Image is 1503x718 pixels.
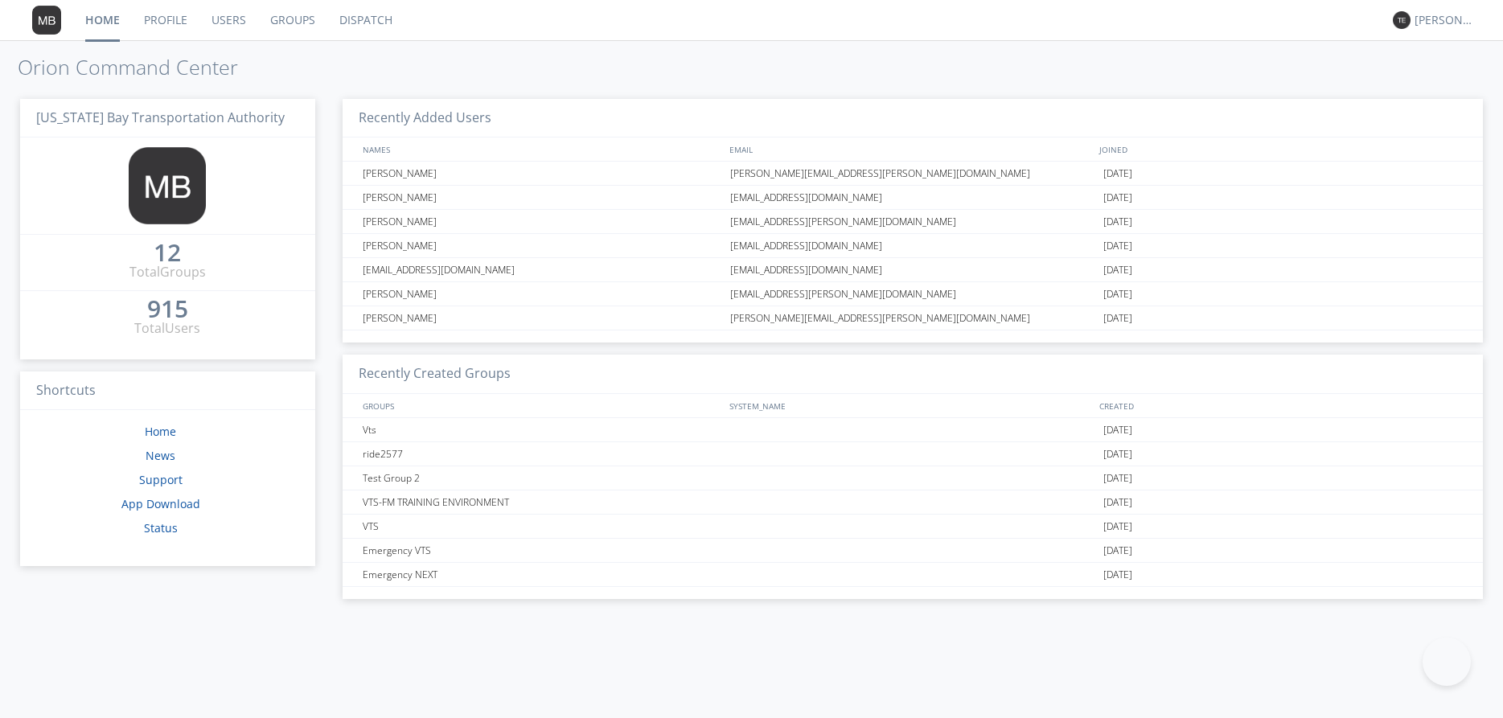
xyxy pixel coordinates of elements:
div: [PERSON_NAME] [359,186,726,209]
span: [DATE] [1103,418,1132,442]
a: [PERSON_NAME][EMAIL_ADDRESS][DOMAIN_NAME][DATE] [343,234,1483,258]
div: [PERSON_NAME] [1415,12,1475,28]
a: [PERSON_NAME][PERSON_NAME][EMAIL_ADDRESS][PERSON_NAME][DOMAIN_NAME][DATE] [343,162,1483,186]
span: [DATE] [1103,162,1132,186]
a: Vts[DATE] [343,418,1483,442]
div: Test Group 2 [359,466,726,490]
span: [DATE] [1103,466,1132,490]
span: [DATE] [1103,282,1132,306]
div: [PERSON_NAME] [359,306,726,330]
a: Home [145,424,176,439]
span: [DATE] [1103,563,1132,587]
span: [DATE] [1103,258,1132,282]
span: [DATE] [1103,490,1132,515]
div: [EMAIL_ADDRESS][DOMAIN_NAME] [726,258,1099,281]
div: [EMAIL_ADDRESS][DOMAIN_NAME] [726,186,1099,209]
a: Emergency VTS[DATE] [343,539,1483,563]
h3: Shortcuts [20,371,315,411]
div: [PERSON_NAME][EMAIL_ADDRESS][PERSON_NAME][DOMAIN_NAME] [726,162,1099,185]
span: [DATE] [1103,234,1132,258]
span: [US_STATE] Bay Transportation Authority [36,109,285,126]
a: Emergency NEXT[DATE] [343,563,1483,587]
span: [DATE] [1103,539,1132,563]
div: VTS [359,515,726,538]
a: App Download [121,496,200,511]
div: Total Users [134,319,200,338]
img: 373638.png [129,147,206,224]
div: Vts [359,418,726,441]
div: NAMES [359,137,721,161]
div: Total Groups [129,263,206,281]
div: 12 [154,244,181,261]
div: [PERSON_NAME] [359,162,726,185]
a: Test Group 2[DATE] [343,466,1483,490]
div: SYSTEM_NAME [725,394,1095,417]
div: Emergency VTS [359,539,726,562]
div: [PERSON_NAME] [359,234,726,257]
div: [EMAIL_ADDRESS][DOMAIN_NAME] [359,258,726,281]
a: [PERSON_NAME][EMAIL_ADDRESS][DOMAIN_NAME][DATE] [343,186,1483,210]
a: [PERSON_NAME][EMAIL_ADDRESS][PERSON_NAME][DOMAIN_NAME][DATE] [343,210,1483,234]
a: VTS-FM TRAINING ENVIRONMENT[DATE] [343,490,1483,515]
div: [PERSON_NAME] [359,210,726,233]
div: [EMAIL_ADDRESS][DOMAIN_NAME] [726,234,1099,257]
img: 373638.png [32,6,61,35]
a: [PERSON_NAME][EMAIL_ADDRESS][PERSON_NAME][DOMAIN_NAME][DATE] [343,282,1483,306]
div: VTS-FM TRAINING ENVIRONMENT [359,490,726,514]
a: VTS[DATE] [343,515,1483,539]
span: [DATE] [1103,186,1132,210]
div: [PERSON_NAME][EMAIL_ADDRESS][PERSON_NAME][DOMAIN_NAME] [726,306,1099,330]
div: [PERSON_NAME] [359,282,726,306]
span: [DATE] [1103,306,1132,330]
div: EMAIL [725,137,1095,161]
iframe: Toggle Customer Support [1423,638,1471,686]
span: [DATE] [1103,210,1132,234]
a: [PERSON_NAME][PERSON_NAME][EMAIL_ADDRESS][PERSON_NAME][DOMAIN_NAME][DATE] [343,306,1483,330]
div: [EMAIL_ADDRESS][PERSON_NAME][DOMAIN_NAME] [726,210,1099,233]
div: [EMAIL_ADDRESS][PERSON_NAME][DOMAIN_NAME] [726,282,1099,306]
span: [DATE] [1103,515,1132,539]
div: JOINED [1095,137,1467,161]
a: Status [144,520,178,535]
a: 12 [154,244,181,263]
h3: Recently Added Users [343,99,1483,138]
div: GROUPS [359,394,721,417]
a: ride2577[DATE] [343,442,1483,466]
a: 915 [147,301,188,319]
a: News [146,448,175,463]
div: Emergency NEXT [359,563,726,586]
span: [DATE] [1103,442,1132,466]
div: ride2577 [359,442,726,466]
h3: Recently Created Groups [343,355,1483,394]
img: 373638.png [1393,11,1411,29]
div: 915 [147,301,188,317]
div: CREATED [1095,394,1467,417]
a: [EMAIL_ADDRESS][DOMAIN_NAME][EMAIL_ADDRESS][DOMAIN_NAME][DATE] [343,258,1483,282]
a: Support [139,472,183,487]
